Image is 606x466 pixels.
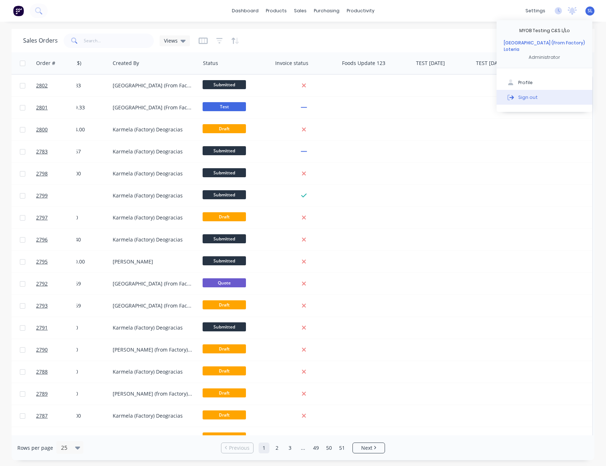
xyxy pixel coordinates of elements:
div: $27.50 [62,390,105,397]
span: 2783 [36,148,48,155]
span: Submitted [203,168,246,177]
div: Invoice status [275,60,308,67]
div: Karmela (Factory) Deogracias [113,324,193,331]
div: MYOB Testing C&S L/Lo [519,27,570,34]
a: Next page [353,444,385,452]
span: 2802 [36,82,48,89]
span: Previous [229,444,250,452]
div: TEST [DATE] Again [476,60,520,67]
input: Search... [84,34,154,48]
span: 2787 [36,412,48,419]
div: $110.00 [62,412,105,419]
a: Previous page [221,444,253,452]
div: Karmela (Factory) Deogracias [113,412,193,419]
a: 2791 [36,317,79,339]
span: Draft [203,366,246,375]
div: Karmela (Factory) Deogracias [113,368,193,375]
div: Karmela (Factory) Deogracias [113,148,193,155]
div: Karmela (Factory) Deogracias [113,126,193,133]
span: Draft [203,388,246,397]
a: 2787 [36,405,79,427]
div: Sign out [518,94,538,100]
a: Page 2 [272,443,282,453]
div: Karmela (Factory) Deogracias [113,236,193,243]
div: productivity [343,5,378,16]
div: $349.59 [62,302,105,309]
div: [PERSON_NAME] [113,258,193,265]
span: Draft [203,344,246,353]
div: $71.50 [62,346,105,353]
span: 2789 [36,390,48,397]
div: [PERSON_NAME] (from Factory) [GEOGRAPHIC_DATA] [113,346,193,353]
div: $22.00 [62,324,105,331]
span: 2791 [36,324,48,331]
a: Page 49 [311,443,321,453]
div: Status [203,60,218,67]
div: purchasing [310,5,343,16]
a: 2783 [36,141,79,162]
div: $220.00 [62,170,105,177]
div: $9.90 [62,192,105,199]
div: products [262,5,290,16]
span: 2796 [36,236,48,243]
div: [GEOGRAPHIC_DATA] (From Factory) Loteria [504,40,585,53]
a: 2800 [36,119,79,140]
span: SL [588,8,593,14]
span: 2793 [36,302,48,309]
h1: Sales Orders [23,37,58,44]
a: 2788 [36,361,79,383]
div: $539.57 [62,148,105,155]
span: Quote [203,278,246,287]
div: settings [522,5,549,16]
a: 2796 [36,229,79,251]
a: dashboard [228,5,262,16]
span: Draft [203,300,246,309]
div: $79.20 [62,214,105,221]
a: 2802 [36,75,79,96]
a: 2790 [36,339,79,361]
div: Karmela (Factory) Deogracias [113,192,193,199]
a: 2798 [36,163,79,184]
span: Submitted [203,256,246,265]
div: [GEOGRAPHIC_DATA] (From Factory) Loteria [113,280,193,287]
span: Draft [203,124,246,133]
span: Views [164,37,178,44]
button: Profile [497,75,592,90]
span: Submitted [203,80,246,89]
span: 2798 [36,170,48,177]
span: 2792 [36,280,48,287]
ul: Pagination [218,443,388,453]
a: 2799 [36,185,79,206]
a: 2793 [36,295,79,317]
div: Foods Update 123 [342,60,385,67]
span: 2795 [36,258,48,265]
div: Profile [518,79,533,86]
span: 2790 [36,346,48,353]
div: $987.83 [62,82,105,89]
span: 2786 [36,434,48,441]
span: Rows per page [17,444,53,452]
span: 2788 [36,368,48,375]
span: Submitted [203,146,246,155]
button: Sign out [497,90,592,104]
a: 2789 [36,383,79,405]
a: 2795 [36,251,79,273]
div: [GEOGRAPHIC_DATA] (From Factory) Loteria [113,82,193,89]
div: $4,989.33 [62,104,105,111]
span: 2801 [36,104,48,111]
span: Draft [203,410,246,419]
span: 2797 [36,214,48,221]
a: Jump forward [298,443,308,453]
div: Karmela (Factory) Deogracias [113,434,193,441]
span: Submitted [203,234,246,243]
span: Submitted [203,322,246,331]
span: Next [361,444,372,452]
span: 2800 [36,126,48,133]
div: [PERSON_NAME] (from Factory) [GEOGRAPHIC_DATA] [113,390,193,397]
a: 2786 [36,427,79,449]
div: TEST [DATE] [416,60,445,67]
span: Draft [203,432,246,441]
div: Karmela (Factory) Deogracias [113,170,193,177]
a: Page 50 [324,443,334,453]
div: $1,100.00 [62,258,105,265]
